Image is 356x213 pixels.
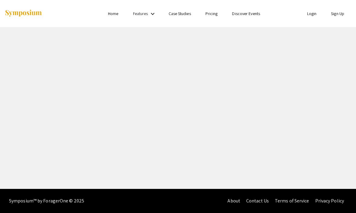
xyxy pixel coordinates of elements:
a: Privacy Policy [315,198,344,204]
a: Sign Up [331,11,344,16]
a: Case Studies [169,11,191,16]
img: Symposium by ForagerOne [5,9,42,17]
a: Features [133,11,148,16]
a: Pricing [205,11,218,16]
a: Login [307,11,317,16]
a: Home [108,11,118,16]
mat-icon: Expand Features list [149,10,156,17]
div: Symposium™ by ForagerOne © 2025 [9,189,84,213]
a: Terms of Service [275,198,309,204]
a: Discover Events [232,11,260,16]
a: Contact Us [246,198,269,204]
a: About [227,198,240,204]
